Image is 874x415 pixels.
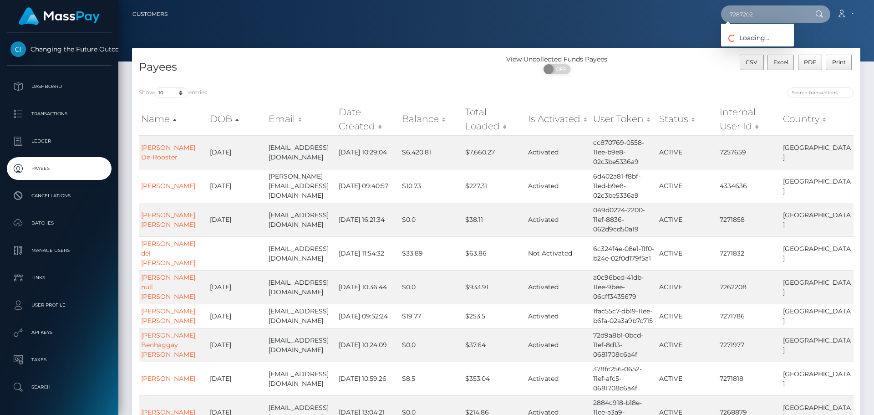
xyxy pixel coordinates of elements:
p: Links [10,271,108,285]
td: ACTIVE [657,236,718,270]
th: User Token: activate to sort column ascending [591,103,657,135]
span: PDF [804,59,816,66]
td: [EMAIL_ADDRESS][DOMAIN_NAME] [266,304,337,328]
td: [GEOGRAPHIC_DATA] [781,362,854,395]
td: Activated [526,304,591,328]
td: 6d402a81-f8bf-11ed-b9e8-02c3be5336a9 [591,169,657,203]
td: $19.77 [400,304,463,328]
td: 1fac55c7-db19-11ee-b6fa-02a3a9b7c715 [591,304,657,328]
a: Payees [7,157,112,180]
th: Status: activate to sort column ascending [657,103,718,135]
td: [DATE] 09:52:24 [336,304,400,328]
td: [DATE] 10:59:26 [336,362,400,395]
td: [DATE] 11:54:32 [336,236,400,270]
h4: Payees [139,59,489,75]
td: ACTIVE [657,304,718,328]
td: 7271786 [717,304,780,328]
td: [DATE] 10:36:44 [336,270,400,304]
select: Showentries [154,87,188,98]
td: $8.5 [400,362,463,395]
td: [PERSON_NAME][EMAIL_ADDRESS][DOMAIN_NAME] [266,169,337,203]
input: Search... [721,5,807,23]
th: Name: activate to sort column ascending [139,103,208,135]
a: [PERSON_NAME] [141,182,195,190]
td: [GEOGRAPHIC_DATA] [781,304,854,328]
td: [DATE] [208,169,266,203]
span: Excel [773,59,788,66]
a: User Profile [7,294,112,317]
td: 049d0224-2200-11ef-8836-062d9cd50a19 [591,203,657,236]
a: [PERSON_NAME] null [PERSON_NAME] [141,273,195,301]
td: [DATE] [208,135,266,169]
a: Cancellations [7,184,112,207]
img: MassPay Logo [19,7,100,25]
div: View Uncollected Funds Payees [496,55,618,64]
td: $33.89 [400,236,463,270]
td: $933.91 [463,270,526,304]
a: [PERSON_NAME] [PERSON_NAME] [141,211,195,229]
td: [DATE] 09:40:57 [336,169,400,203]
p: Taxes [10,353,108,367]
td: $0.0 [400,203,463,236]
p: Transactions [10,107,108,121]
td: a0c96bed-41db-11ee-9bee-06cff3435679 [591,270,657,304]
td: 4334636 [717,169,780,203]
a: Customers [132,5,168,24]
td: [DATE] 10:29:04 [336,135,400,169]
td: [EMAIL_ADDRESS][DOMAIN_NAME] [266,328,337,362]
p: User Profile [10,298,108,312]
td: ACTIVE [657,328,718,362]
th: Internal User Id: activate to sort column ascending [717,103,780,135]
span: CSV [746,59,757,66]
a: Transactions [7,102,112,125]
button: Print [826,55,852,70]
td: $6,420.81 [400,135,463,169]
td: [EMAIL_ADDRESS][DOMAIN_NAME] [266,236,337,270]
td: [DATE] 10:24:09 [336,328,400,362]
a: [PERSON_NAME] del [PERSON_NAME] [141,240,195,267]
td: 7271858 [717,203,780,236]
a: Links [7,266,112,289]
a: Ledger [7,130,112,153]
td: [GEOGRAPHIC_DATA] [781,328,854,362]
td: $38.11 [463,203,526,236]
td: $353.04 [463,362,526,395]
td: 7271818 [717,362,780,395]
td: ACTIVE [657,169,718,203]
td: [DATE] [208,328,266,362]
td: [EMAIL_ADDRESS][DOMAIN_NAME] [266,362,337,395]
p: Search [10,380,108,394]
th: Is Activated: activate to sort column ascending [526,103,591,135]
th: Total Loaded: activate to sort column ascending [463,103,526,135]
a: Dashboard [7,75,112,98]
span: Changing the Future Outcome Inc [7,45,112,53]
p: Batches [10,216,108,230]
td: $10.73 [400,169,463,203]
td: [GEOGRAPHIC_DATA] [781,169,854,203]
td: $253.5 [463,304,526,328]
td: ACTIVE [657,135,718,169]
a: Search [7,376,112,399]
td: 7271977 [717,328,780,362]
label: Show entries [139,87,207,98]
td: [DATE] [208,270,266,304]
td: $0.0 [400,270,463,304]
td: Activated [526,203,591,236]
p: Ledger [10,134,108,148]
td: 7262208 [717,270,780,304]
td: Activated [526,328,591,362]
a: Batches [7,212,112,235]
td: 72d9a8b1-0bcd-11ef-8d13-0681708c6a4f [591,328,657,362]
p: Payees [10,162,108,175]
td: [GEOGRAPHIC_DATA] [781,236,854,270]
a: API Keys [7,321,112,344]
td: ACTIVE [657,270,718,304]
th: Date Created: activate to sort column ascending [336,103,400,135]
th: Country: activate to sort column ascending [781,103,854,135]
td: Not Activated [526,236,591,270]
a: [PERSON_NAME] Benhaggay [PERSON_NAME] [141,331,195,359]
td: $63.86 [463,236,526,270]
p: API Keys [10,326,108,339]
button: CSV [740,55,764,70]
td: Activated [526,135,591,169]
